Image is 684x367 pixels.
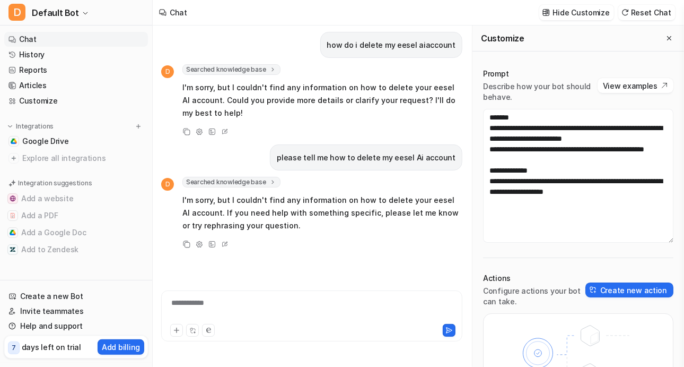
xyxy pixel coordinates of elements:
p: I'm sorry, but I couldn't find any information on how to delete your eesel AI account. If you nee... [182,194,462,232]
p: 7 [12,343,16,353]
img: Add to Zendesk [10,246,16,253]
a: Articles [4,78,148,93]
span: Explore all integrations [22,150,144,167]
span: Default Bot [32,5,79,20]
div: Chat [170,7,187,18]
span: D [161,65,174,78]
p: please tell me how to delete my eesel Ai account [277,151,455,164]
img: menu_add.svg [135,123,142,130]
button: Add a Google DocAdd a Google Doc [4,224,148,241]
span: Searched knowledge base [182,177,280,187]
a: Explore all integrations [4,151,148,166]
img: Add a Google Doc [10,229,16,236]
p: days left on trial [22,342,81,353]
a: Customize [4,93,148,108]
a: History [4,47,148,62]
button: Add a PDFAdd a PDF [4,207,148,224]
img: explore all integrations [8,153,19,164]
p: Hide Customize [553,7,610,18]
button: Add a websiteAdd a website [4,190,148,207]
span: D [8,4,25,21]
p: Configure actions your bot can take. [483,286,585,307]
a: Help and support [4,319,148,334]
button: Create new action [585,283,673,297]
img: Google Drive [11,138,17,144]
p: Prompt [483,69,598,79]
button: Close flyout [663,32,676,45]
span: Google Drive [22,136,69,147]
a: Reports [4,63,148,78]
a: Create a new Bot [4,289,148,304]
a: Google DriveGoogle Drive [4,134,148,149]
button: Add billing [98,339,144,355]
button: Reset Chat [618,5,676,20]
p: Integration suggestions [18,178,92,188]
h2: Customize [481,33,524,44]
img: expand menu [6,123,14,130]
button: Hide Customize [539,5,614,20]
button: Add to ZendeskAdd to Zendesk [4,241,148,258]
span: D [161,178,174,191]
a: Invite teammates [4,304,148,319]
p: I'm sorry, but I couldn't find any information on how to delete your eesel AI account. Could you ... [182,81,462,120]
img: create-action-icon.svg [590,286,597,294]
a: Chat [4,32,148,47]
img: Add a PDF [10,212,16,219]
button: View examples [598,78,673,93]
p: Describe how your bot should behave. [483,81,598,103]
button: Integrations [4,121,57,132]
p: how do i delete my eesel aiaccount [327,39,455,52]
p: Add billing [102,342,140,353]
img: reset [621,8,629,16]
p: Integrations [16,122,54,131]
span: Searched knowledge base [182,64,280,75]
img: customize [542,8,550,16]
img: Add a website [10,195,16,202]
p: Actions [483,273,585,284]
